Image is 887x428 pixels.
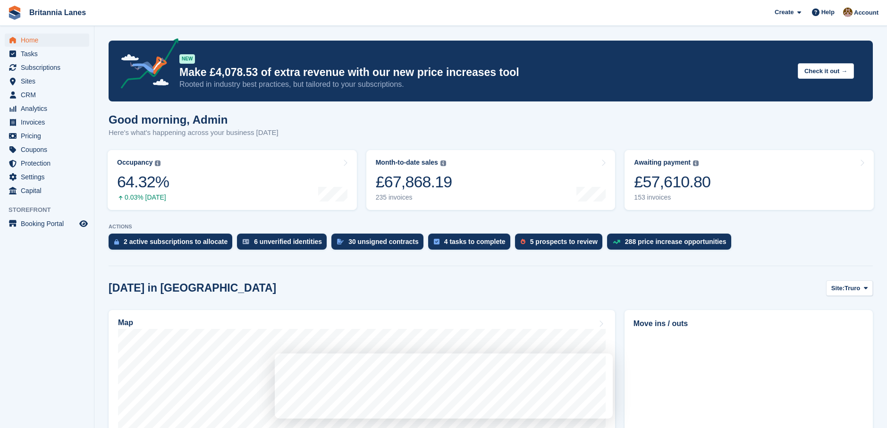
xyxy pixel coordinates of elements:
img: verify_identity-adf6edd0f0f0b5bbfe63781bf79b02c33cf7c696d77639b501bdc392416b5a36.svg [243,239,249,244]
span: Home [21,34,77,47]
div: 2 active subscriptions to allocate [124,238,228,245]
div: Awaiting payment [634,159,691,167]
span: Capital [21,184,77,197]
a: menu [5,47,89,60]
a: menu [5,34,89,47]
img: contract_signature_icon-13c848040528278c33f63329250d36e43548de30e8caae1d1a13099fd9432cc5.svg [337,239,344,244]
span: CRM [21,88,77,101]
div: Month-to-date sales [376,159,438,167]
img: price-adjustments-announcement-icon-8257ccfd72463d97f412b2fc003d46551f7dbcb40ab6d574587a9cd5c0d94... [113,38,179,92]
a: menu [5,102,89,115]
a: Occupancy 64.32% 0.03% [DATE] [108,150,357,210]
div: NEW [179,54,195,64]
img: icon-info-grey-7440780725fd019a000dd9b08b2336e03edf1995a4989e88bcd33f0948082b44.svg [693,160,699,166]
h2: [DATE] in [GEOGRAPHIC_DATA] [109,282,276,294]
span: Subscriptions [21,61,77,74]
a: menu [5,116,89,129]
img: active_subscription_to_allocate_icon-d502201f5373d7db506a760aba3b589e785aa758c864c3986d89f69b8ff3... [114,239,119,245]
div: £57,610.80 [634,172,710,192]
a: menu [5,129,89,143]
a: 5 prospects to review [515,234,607,254]
span: Sites [21,75,77,88]
img: icon-info-grey-7440780725fd019a000dd9b08b2336e03edf1995a4989e88bcd33f0948082b44.svg [155,160,161,166]
div: 0.03% [DATE] [117,193,169,201]
span: Coupons [21,143,77,156]
a: menu [5,217,89,230]
span: Truro [845,284,860,293]
h2: Move ins / outs [634,318,864,329]
div: 235 invoices [376,193,452,201]
img: icon-info-grey-7440780725fd019a000dd9b08b2336e03edf1995a4989e88bcd33f0948082b44.svg [440,160,446,166]
h1: Good morning, Admin [109,113,279,126]
div: £67,868.19 [376,172,452,192]
span: Protection [21,157,77,170]
a: menu [5,184,89,197]
div: 6 unverified identities [254,238,322,245]
img: stora-icon-8386f47178a22dfd0bd8f6a31ec36ba5ce8667c1dd55bd0f319d3a0aa187defe.svg [8,6,22,20]
a: menu [5,88,89,101]
img: price_increase_opportunities-93ffe204e8149a01c8c9dc8f82e8f89637d9d84a8eef4429ea346261dce0b2c0.svg [613,240,620,244]
button: Check it out → [798,63,854,79]
a: 6 unverified identities [237,234,331,254]
a: 30 unsigned contracts [331,234,428,254]
img: Admin [843,8,853,17]
span: Storefront [8,205,94,215]
div: 4 tasks to complete [444,238,506,245]
span: Site: [831,284,845,293]
span: Pricing [21,129,77,143]
div: 5 prospects to review [530,238,598,245]
a: 288 price increase opportunities [607,234,736,254]
a: menu [5,75,89,88]
div: 153 invoices [634,193,710,201]
img: task-75834270c22a3079a89374b754ae025e5fb1db73e45f91037f5363f120a921f8.svg [434,239,439,244]
p: Here's what's happening across your business [DATE] [109,127,279,138]
a: Awaiting payment £57,610.80 153 invoices [625,150,874,210]
span: Settings [21,170,77,184]
iframe: Survey by David from Stora [275,353,613,419]
a: menu [5,157,89,170]
div: 64.32% [117,172,169,192]
a: menu [5,170,89,184]
span: Help [821,8,835,17]
span: Tasks [21,47,77,60]
span: Invoices [21,116,77,129]
p: ACTIONS [109,224,873,230]
div: 30 unsigned contracts [348,238,419,245]
span: Account [854,8,879,17]
a: 4 tasks to complete [428,234,515,254]
span: Booking Portal [21,217,77,230]
span: Analytics [21,102,77,115]
h2: Map [118,319,133,327]
div: 288 price increase opportunities [625,238,726,245]
a: Britannia Lanes [25,5,90,20]
div: Occupancy [117,159,152,167]
p: Make £4,078.53 of extra revenue with our new price increases tool [179,66,790,79]
a: menu [5,61,89,74]
span: Create [775,8,794,17]
p: Rooted in industry best practices, but tailored to your subscriptions. [179,79,790,90]
a: menu [5,143,89,156]
a: Preview store [78,218,89,229]
a: Month-to-date sales £67,868.19 235 invoices [366,150,616,210]
img: prospect-51fa495bee0391a8d652442698ab0144808aea92771e9ea1ae160a38d050c398.svg [521,239,525,244]
a: 2 active subscriptions to allocate [109,234,237,254]
button: Site: Truro [826,280,873,296]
